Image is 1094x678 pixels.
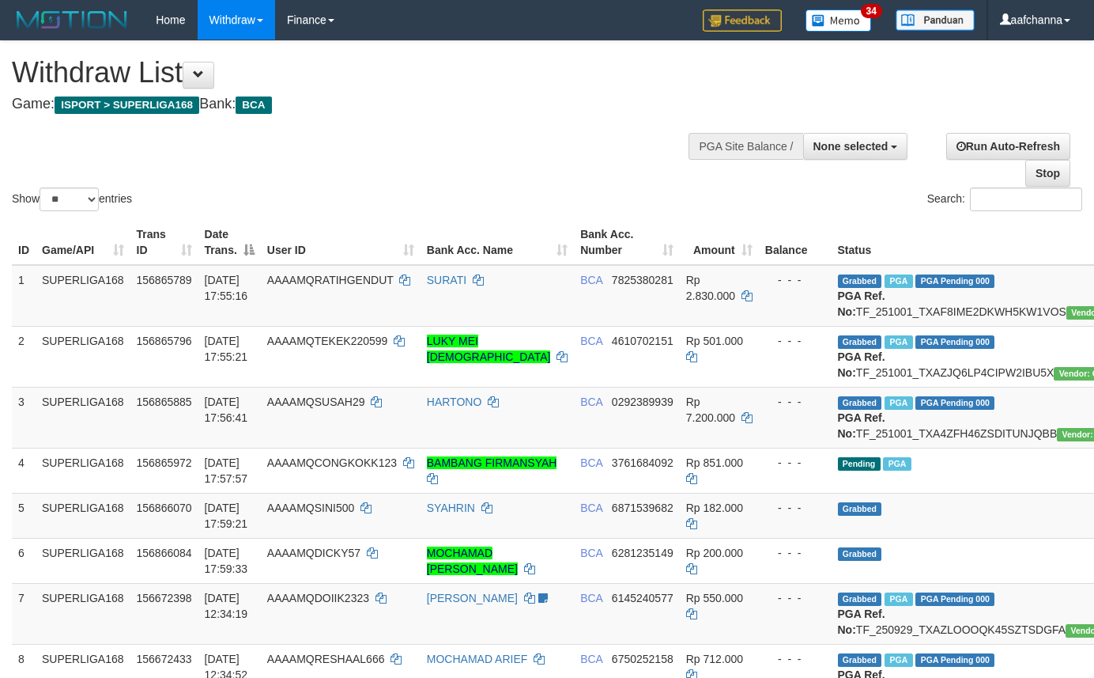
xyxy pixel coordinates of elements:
[1025,160,1070,187] a: Stop
[915,275,994,288] span: PGA Pending
[427,547,518,575] a: MOCHAMAD [PERSON_NAME]
[267,456,397,469] span: AAAAMQCONGKOKK123
[267,502,355,514] span: AAAAMQSINI500
[205,547,248,575] span: [DATE] 17:59:33
[12,97,714,112] h4: Game: Bank:
[686,396,735,424] span: Rp 7.200.000
[580,274,602,286] span: BCA
[36,326,130,387] td: SUPERLIGA168
[205,335,248,363] span: [DATE] 17:55:21
[612,502,673,514] span: Copy 6871539682 to clipboard
[612,335,673,347] span: Copy 4610702151 to clipboard
[765,333,825,349] div: - - -
[915,396,994,410] span: PGA Pending
[36,220,130,265] th: Game/API: activate to sort column ascending
[427,653,528,665] a: MOCHAMAD ARIEF
[261,220,421,265] th: User ID: activate to sort column ascending
[36,493,130,538] td: SUPERLIGA168
[12,57,714,89] h1: Withdraw List
[137,592,192,604] span: 156672398
[580,502,602,514] span: BCA
[205,456,248,485] span: [DATE] 17:57:57
[838,411,885,440] b: PGA Ref. No:
[612,456,673,469] span: Copy 3761684092 to clipboard
[688,133,802,160] div: PGA Site Balance /
[838,396,882,410] span: Grabbed
[427,456,557,469] a: BAMBANG FIRMANSYAH
[427,274,466,286] a: SURATI
[427,502,475,514] a: SYAHRIN
[137,456,192,469] span: 156865972
[205,592,248,620] span: [DATE] 12:34:19
[805,9,872,32] img: Button%20Memo.svg
[36,538,130,583] td: SUPERLIGA168
[12,265,36,327] td: 1
[12,220,36,265] th: ID
[137,547,192,559] span: 156866084
[686,456,743,469] span: Rp 851.000
[574,220,680,265] th: Bank Acc. Number: activate to sort column ascending
[205,502,248,530] span: [DATE] 17:59:21
[580,592,602,604] span: BCA
[205,274,248,302] span: [DATE] 17:55:16
[12,387,36,448] td: 3
[137,274,192,286] span: 156865789
[580,396,602,408] span: BCA
[686,547,743,559] span: Rp 200.000
[765,545,825,561] div: - - -
[55,97,199,114] span: ISPORT > SUPERLIGA168
[915,335,994,349] span: PGA Pending
[612,592,673,604] span: Copy 6145240577 to clipboard
[765,394,825,410] div: - - -
[267,653,385,665] span: AAAAMQRESHAAL666
[130,220,198,265] th: Trans ID: activate to sort column ascending
[885,275,912,288] span: Marked by aafsoycanthlai
[580,456,602,469] span: BCA
[267,592,369,604] span: AAAAMQDOIIK2323
[40,187,99,211] select: Showentries
[12,448,36,493] td: 4
[612,396,673,408] span: Copy 0292389939 to clipboard
[838,290,885,318] b: PGA Ref. No:
[680,220,759,265] th: Amount: activate to sort column ascending
[12,8,132,32] img: MOTION_logo.png
[765,651,825,667] div: - - -
[803,133,908,160] button: None selected
[765,272,825,288] div: - - -
[765,500,825,516] div: - - -
[12,583,36,644] td: 7
[236,97,271,114] span: BCA
[838,608,885,636] b: PGA Ref. No:
[612,653,673,665] span: Copy 6750252158 to clipboard
[915,653,994,667] span: PGA Pending
[759,220,832,265] th: Balance
[838,593,882,606] span: Grabbed
[765,590,825,606] div: - - -
[703,9,782,32] img: Feedback.jpg
[885,335,912,349] span: Marked by aafsoycanthlai
[267,547,360,559] span: AAAAMQDICKY57
[612,274,673,286] span: Copy 7825380281 to clipboard
[36,448,130,493] td: SUPERLIGA168
[838,547,882,561] span: Grabbed
[813,140,888,153] span: None selected
[838,457,881,471] span: Pending
[686,592,743,604] span: Rp 550.000
[198,220,261,265] th: Date Trans.: activate to sort column descending
[861,4,882,18] span: 34
[205,396,248,424] span: [DATE] 17:56:41
[838,502,882,516] span: Grabbed
[915,593,994,606] span: PGA Pending
[838,350,885,379] b: PGA Ref. No:
[612,547,673,559] span: Copy 6281235149 to clipboard
[885,593,912,606] span: Marked by aafsoycanthlai
[36,583,130,644] td: SUPERLIGA168
[12,187,132,211] label: Show entries
[580,653,602,665] span: BCA
[12,326,36,387] td: 2
[838,275,882,288] span: Grabbed
[838,653,882,667] span: Grabbed
[927,187,1082,211] label: Search:
[137,502,192,514] span: 156866070
[686,653,743,665] span: Rp 712.000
